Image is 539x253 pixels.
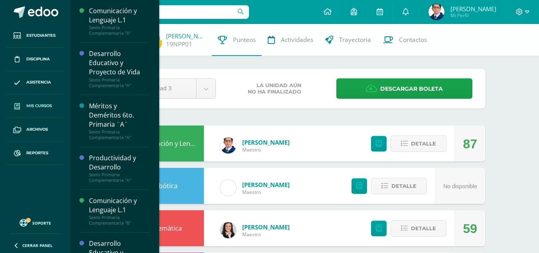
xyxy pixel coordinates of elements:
[6,71,64,95] a: Asistencia
[89,153,150,172] div: Productividad y Desarrollo
[26,32,55,39] span: Estudiantes
[32,220,51,226] span: Soporte
[6,48,64,71] a: Disciplina
[242,146,290,153] span: Maestro
[428,4,444,20] img: f8528e83a30c07a06aa6af360d30ac42.png
[124,168,204,204] div: Robótica
[212,24,262,56] a: Punteos
[147,79,186,98] span: Unidad 3
[10,217,61,228] a: Soporte
[89,153,150,183] a: Productividad y DesarrolloSexto Primaria Complementaria "A"
[26,150,48,156] span: Reportes
[391,135,446,152] button: Detalle
[262,24,319,56] a: Actividades
[463,211,477,247] div: 59
[26,103,52,109] span: Mis cursos
[377,24,433,56] a: Contactos
[6,118,64,141] a: Archivos
[380,79,443,99] span: Descargar boleta
[89,196,150,226] a: Comunicación y Lenguaje L.1Sexto Primaria Complementaria "B"
[220,222,236,238] img: b15e54589cdbd448c33dd63f135c9987.png
[220,137,236,153] img: 059ccfba660c78d33e1d6e9d5a6a4bb6.png
[248,82,301,95] span: La unidad aún no ha finalizado
[89,6,150,36] a: Comunicación y Lenguaje L.1Sexto Primaria Complementaria "A"
[242,231,290,238] span: Maestro
[89,172,150,183] div: Sexto Primaria Complementaria "A"
[220,180,236,196] img: cae4b36d6049cd6b8500bd0f72497672.png
[450,5,496,13] span: [PERSON_NAME]
[6,24,64,48] a: Estudiantes
[6,141,64,165] a: Reportes
[75,5,249,19] input: Busca un usuario...
[371,178,427,194] button: Detalle
[89,102,150,140] a: Méritos y Deméritos 6to. Primaria ¨A¨Sexto Primaria Complementaria "A"
[399,36,427,44] span: Contactos
[281,36,313,44] span: Actividades
[6,94,64,118] a: Mis cursos
[242,223,290,231] a: [PERSON_NAME]
[89,25,150,36] div: Sexto Primaria Complementaria "A"
[89,129,150,140] div: Sexto Primaria Complementaria "A"
[137,79,215,98] a: Unidad 3
[242,181,290,189] a: [PERSON_NAME]
[336,78,472,99] a: Descargar boleta
[26,79,51,86] span: Asistencia
[22,243,53,248] span: Cerrar panel
[124,210,204,246] div: Matemática
[339,36,371,44] span: Trayectoria
[319,24,377,56] a: Trayectoria
[26,56,50,62] span: Disciplina
[26,126,48,133] span: Archivos
[89,49,150,77] div: Desarrollo Educativo y Proyecto de Vida
[89,49,150,88] a: Desarrollo Educativo y Proyecto de VidaSexto Primaria Complementaria "A"
[391,220,446,237] button: Detalle
[411,136,436,151] span: Detalle
[391,179,417,193] span: Detalle
[166,40,192,48] a: 19NPP01
[89,102,150,129] div: Méritos y Deméritos 6to. Primaria ¨A¨
[233,36,256,44] span: Punteos
[443,183,477,189] span: No disponible
[89,77,150,88] div: Sexto Primaria Complementaria "A"
[124,126,204,161] div: Comunicación y Lenguaje L.1
[450,12,496,19] span: Mi Perfil
[166,32,206,40] a: [PERSON_NAME]
[411,221,436,236] span: Detalle
[89,6,150,25] div: Comunicación y Lenguaje L.1
[89,215,150,226] div: Sexto Primaria Complementaria "B"
[242,138,290,146] a: [PERSON_NAME]
[463,126,477,162] div: 87
[242,189,290,195] span: Maestro
[89,196,150,215] div: Comunicación y Lenguaje L.1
